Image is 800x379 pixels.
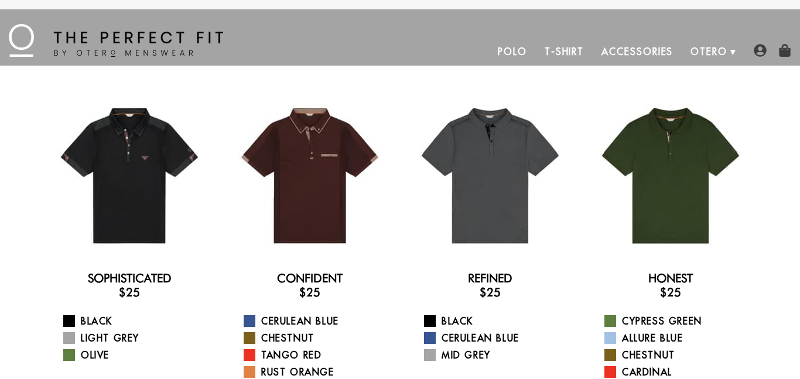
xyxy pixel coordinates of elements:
h3: $25 [229,285,391,299]
a: Polo [489,37,536,66]
a: Cerulean Blue [424,331,571,345]
a: Olive [63,348,210,362]
img: The Perfect Fit - by Otero Menswear - Logo [9,24,223,57]
a: Rust Orange [244,365,391,379]
img: user-account-icon.png [754,44,767,57]
a: Allure Blue [604,331,751,345]
a: Refined [468,271,512,285]
a: Chestnut [244,331,391,345]
img: shopping-bag-icon.png [778,44,791,57]
a: Light Grey [63,331,210,345]
a: Mid Grey [424,348,571,362]
a: Black [63,314,210,328]
h3: $25 [49,285,210,299]
a: Sophisticated [88,271,172,285]
a: Chestnut [604,348,751,362]
a: Otero [682,37,736,66]
h3: $25 [590,285,751,299]
a: Accessories [593,37,682,66]
a: Black [424,314,571,328]
a: T-Shirt [536,37,593,66]
h3: $25 [409,285,571,299]
a: Cardinal [604,365,751,379]
a: Honest [648,271,693,285]
a: Tango Red [244,348,391,362]
a: Cerulean Blue [244,314,391,328]
a: Confident [277,271,343,285]
a: Cypress Green [604,314,751,328]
